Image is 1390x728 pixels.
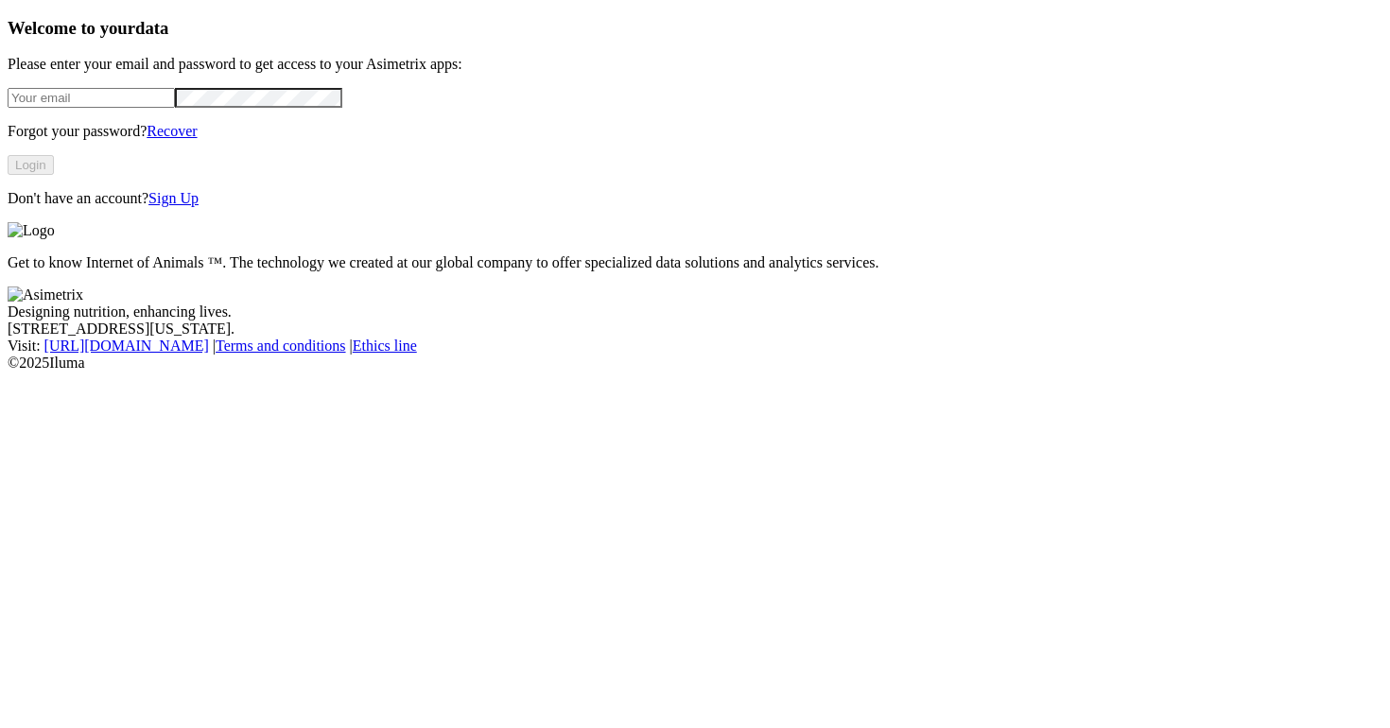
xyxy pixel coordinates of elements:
div: [STREET_ADDRESS][US_STATE]. [8,321,1382,338]
input: Your email [8,88,175,108]
div: Designing nutrition, enhancing lives. [8,303,1382,321]
p: Forgot your password? [8,123,1382,140]
a: Ethics line [353,338,417,354]
img: Asimetrix [8,286,83,303]
span: data [135,18,168,38]
button: Login [8,155,54,175]
p: Please enter your email and password to get access to your Asimetrix apps: [8,56,1382,73]
p: Get to know Internet of Animals ™. The technology we created at our global company to offer speci... [8,254,1382,271]
p: Don't have an account? [8,190,1382,207]
a: Sign Up [148,190,199,206]
a: [URL][DOMAIN_NAME] [44,338,209,354]
h3: Welcome to your [8,18,1382,39]
a: Recover [147,123,197,139]
div: © 2025 Iluma [8,355,1382,372]
a: Terms and conditions [216,338,346,354]
div: Visit : | | [8,338,1382,355]
img: Logo [8,222,55,239]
